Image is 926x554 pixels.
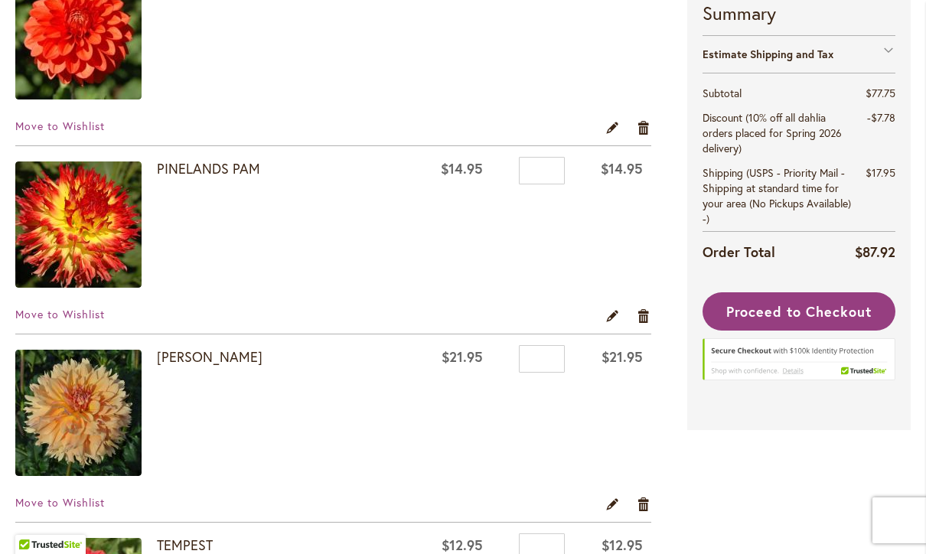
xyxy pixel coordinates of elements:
span: $12.95 [602,536,643,554]
a: PINELANDS PAM [157,159,260,178]
span: -$7.78 [867,110,895,125]
span: $21.95 [442,347,483,366]
span: Proceed to Checkout [726,302,872,321]
a: PINELANDS PAM [15,161,157,292]
a: Move to Wishlist [15,119,105,133]
span: $21.95 [602,347,643,366]
button: Proceed to Checkout [703,292,896,331]
span: $17.95 [866,165,895,180]
a: KARMEL KORN [15,350,157,480]
iframe: Launch Accessibility Center [11,500,54,543]
img: KARMEL KORN [15,350,142,476]
span: $12.95 [442,536,483,554]
th: Subtotal [703,81,856,106]
span: Discount (10% off all dahlia orders placed for Spring 2026 delivery) [703,110,842,155]
a: Move to Wishlist [15,307,105,321]
img: PINELANDS PAM [15,161,142,288]
strong: Estimate Shipping and Tax [703,47,833,61]
span: $87.92 [855,243,895,261]
span: $77.75 [866,86,895,100]
span: $14.95 [601,159,643,178]
span: Shipping [703,165,743,180]
div: TrustedSite Certified [703,338,896,392]
span: $14.95 [441,159,483,178]
a: Move to Wishlist [15,495,105,510]
a: TEMPEST [157,536,213,554]
a: [PERSON_NAME] [157,347,262,366]
strong: Order Total [703,240,775,262]
span: (USPS - Priority Mail - Shipping at standard time for your area (No Pickups Available) -) [703,165,851,226]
